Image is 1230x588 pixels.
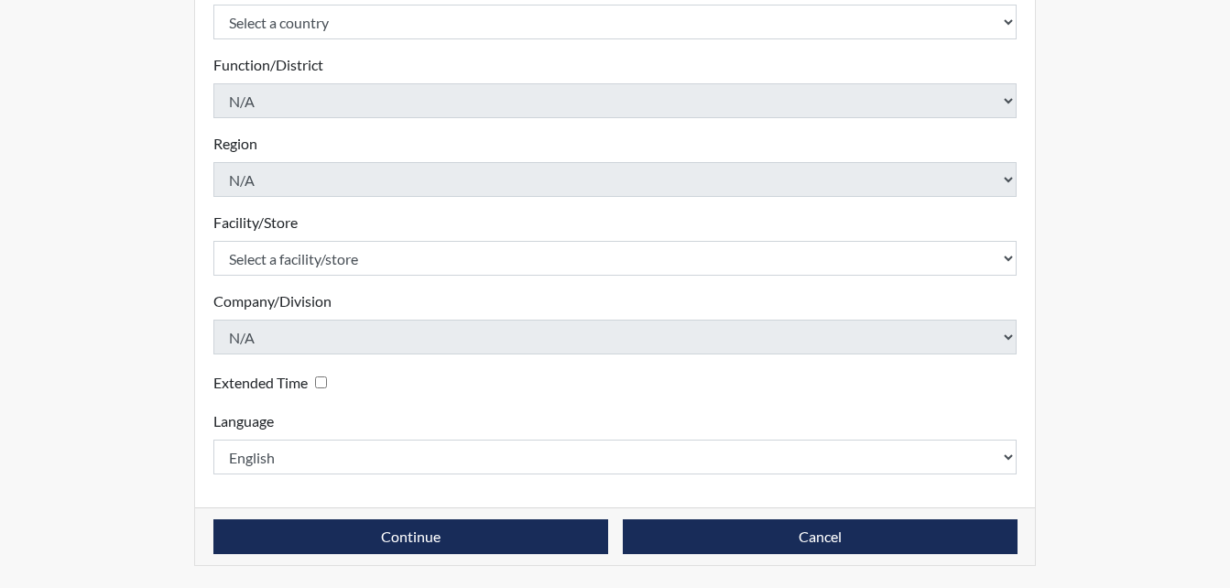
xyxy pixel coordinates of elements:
[213,372,308,394] label: Extended Time
[213,519,608,554] button: Continue
[213,133,257,155] label: Region
[213,410,274,432] label: Language
[213,290,332,312] label: Company/Division
[213,212,298,234] label: Facility/Store
[213,54,323,76] label: Function/District
[623,519,1018,554] button: Cancel
[213,369,334,396] div: Checking this box will provide the interviewee with an accomodation of extra time to answer each ...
